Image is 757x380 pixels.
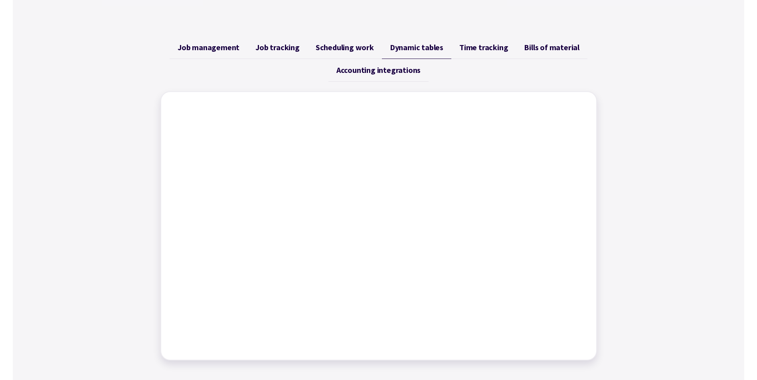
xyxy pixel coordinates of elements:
iframe: Factory - Viewing your jobs using Dynamic Tables [169,100,588,352]
span: Dynamic tables [390,43,443,52]
span: Job management [178,43,239,52]
span: Bills of material [524,43,579,52]
span: Time tracking [459,43,508,52]
span: Accounting integrations [336,65,421,75]
iframe: Chat Widget [624,294,757,380]
span: Scheduling work [316,43,374,52]
span: Job tracking [255,43,300,52]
